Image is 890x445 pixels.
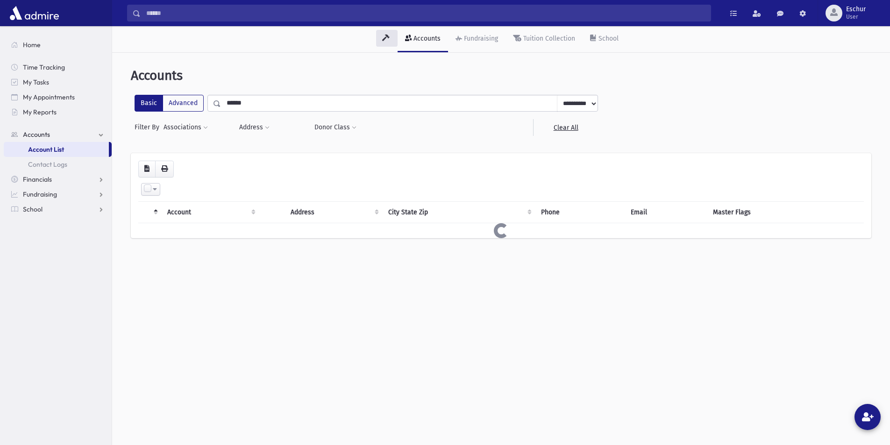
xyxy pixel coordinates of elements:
[259,201,285,223] th: : activate to sort column ascending
[506,26,583,52] a: Tuition Collection
[521,35,575,42] div: Tuition Collection
[23,205,43,213] span: School
[138,161,156,177] button: CSV
[707,201,864,223] th: Master Flags : activate to sort column ascending
[535,201,625,223] th: Phone : activate to sort column ascending
[23,78,49,86] span: My Tasks
[4,90,112,105] a: My Appointments
[4,60,112,75] a: Time Tracking
[462,35,498,42] div: Fundraising
[131,68,183,83] span: Accounts
[4,37,112,52] a: Home
[23,108,57,116] span: My Reports
[597,35,619,42] div: School
[163,95,204,112] label: Advanced
[23,190,57,198] span: Fundraising
[4,157,112,172] a: Contact Logs
[141,5,711,21] input: Search
[846,13,866,21] span: User
[4,187,112,202] a: Fundraising
[162,201,259,223] th: Account: activate to sort column ascending
[412,35,441,42] div: Accounts
[23,63,65,71] span: Time Tracking
[533,119,598,136] a: Clear All
[314,119,357,136] button: Donor Class
[4,202,112,217] a: School
[846,6,866,13] span: Eschur
[138,201,162,223] th: : activate to sort column descending
[239,119,270,136] button: Address
[4,142,109,157] a: Account List
[28,145,64,154] span: Account List
[28,160,67,169] span: Contact Logs
[23,175,52,184] span: Financials
[4,75,112,90] a: My Tasks
[4,172,112,187] a: Financials
[4,127,112,142] a: Accounts
[383,201,535,223] th: City State Zip : activate to sort column ascending
[23,93,75,101] span: My Appointments
[7,4,61,22] img: AdmirePro
[285,201,383,223] th: Address : activate to sort column ascending
[135,122,163,132] span: Filter By
[135,95,204,112] div: FilterModes
[448,26,506,52] a: Fundraising
[23,130,50,139] span: Accounts
[398,26,448,52] a: Accounts
[4,105,112,120] a: My Reports
[625,201,707,223] th: Email : activate to sort column ascending
[23,41,41,49] span: Home
[135,95,163,112] label: Basic
[163,119,208,136] button: Associations
[155,161,174,177] button: Print
[583,26,626,52] a: School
